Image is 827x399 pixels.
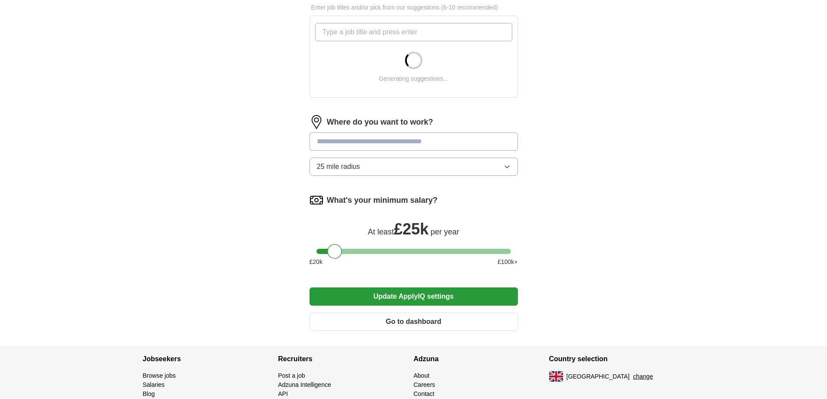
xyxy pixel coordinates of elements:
[368,228,394,236] span: At least
[310,193,323,207] img: salary.png
[431,228,459,236] span: per year
[143,390,155,397] a: Blog
[310,158,518,176] button: 25 mile radius
[567,372,630,381] span: [GEOGRAPHIC_DATA]
[414,390,435,397] a: Contact
[278,372,305,379] a: Post a job
[278,381,331,388] a: Adzuna Intelligence
[310,257,323,267] span: £ 20 k
[549,371,563,382] img: UK flag
[310,3,518,12] p: Enter job titles and/or pick from our suggestions (6-10 recommended)
[317,162,360,172] span: 25 mile radius
[414,381,435,388] a: Careers
[310,115,323,129] img: location.png
[549,347,685,371] h4: Country selection
[143,381,165,388] a: Salaries
[315,23,512,41] input: Type a job title and press enter
[278,390,288,397] a: API
[327,195,438,206] label: What's your minimum salary?
[379,74,448,83] div: Generating suggestions...
[498,257,517,267] span: £ 100 k+
[394,220,428,238] span: £ 25k
[327,116,433,128] label: Where do you want to work?
[633,372,653,381] button: change
[310,313,518,331] button: Go to dashboard
[310,287,518,306] button: Update ApplyIQ settings
[414,372,430,379] a: About
[143,372,176,379] a: Browse jobs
